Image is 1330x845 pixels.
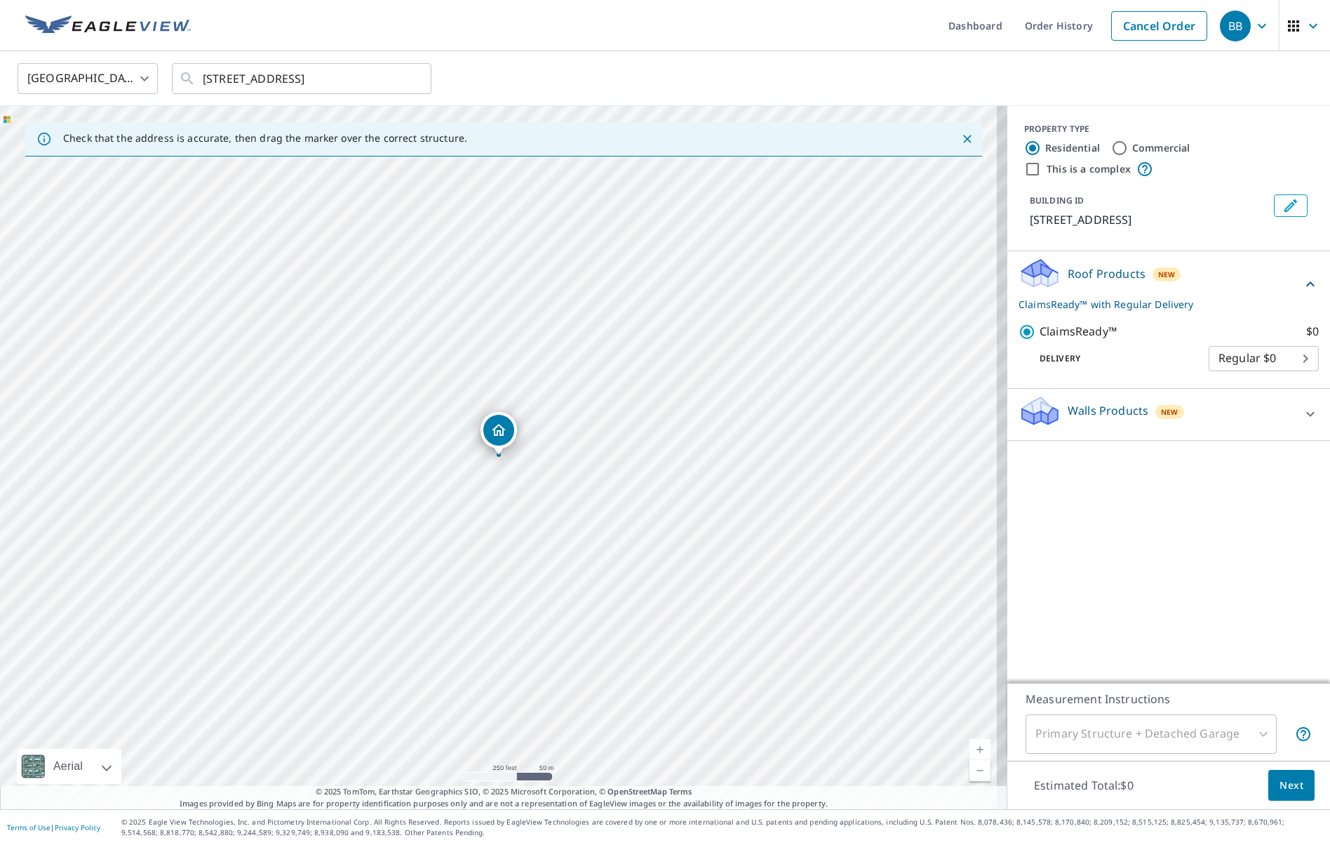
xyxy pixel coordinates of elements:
[1274,194,1308,217] button: Edit building 1
[49,749,87,784] div: Aerial
[1030,211,1268,228] p: [STREET_ADDRESS]
[969,760,990,781] a: Current Level 17, Zoom Out
[1030,194,1084,206] p: BUILDING ID
[1068,402,1148,419] p: Walls Products
[203,59,403,98] input: Search by address or latitude-longitude
[1019,394,1319,434] div: Walls ProductsNew
[1026,691,1312,707] p: Measurement Instructions
[18,59,158,98] div: [GEOGRAPHIC_DATA]
[1295,726,1312,743] span: Your report will include the primary structure and a detached garage if one exists.
[969,739,990,760] a: Current Level 17, Zoom In
[1047,162,1131,176] label: This is a complex
[7,823,51,832] a: Terms of Use
[1161,406,1178,418] span: New
[1019,297,1302,312] p: ClaimsReady™ with Regular Delivery
[607,786,666,797] a: OpenStreetMap
[63,132,467,145] p: Check that the address is accurate, then drag the marker over the correct structure.
[1220,11,1251,41] div: BB
[1019,257,1319,312] div: Roof ProductsNewClaimsReady™ with Regular Delivery
[121,817,1323,838] p: © 2025 Eagle View Technologies, Inc. and Pictometry International Corp. All Rights Reserved. Repo...
[55,823,100,832] a: Privacy Policy
[1026,714,1277,754] div: Primary Structure + Detached Garage
[1023,770,1145,801] p: Estimated Total: $0
[1019,352,1209,365] p: Delivery
[1045,141,1100,155] label: Residential
[1024,123,1313,135] div: PROPERTY TYPE
[7,823,100,832] p: |
[17,749,121,784] div: Aerial
[1306,323,1319,340] p: $0
[1132,141,1190,155] label: Commercial
[958,130,976,148] button: Close
[669,786,692,797] a: Terms
[1268,770,1315,801] button: Next
[316,786,692,798] span: © 2025 TomTom, Earthstar Geographics SIO, © 2025 Microsoft Corporation, ©
[1111,11,1207,41] a: Cancel Order
[1068,265,1146,282] p: Roof Products
[1279,777,1303,794] span: Next
[481,412,517,455] div: Dropped pin, building 1, Residential property, 5 Rock Cv Canyon, TX 79015
[1209,339,1319,378] div: Regular $0
[1040,323,1117,340] p: ClaimsReady™
[25,15,191,36] img: EV Logo
[1158,269,1176,280] span: New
